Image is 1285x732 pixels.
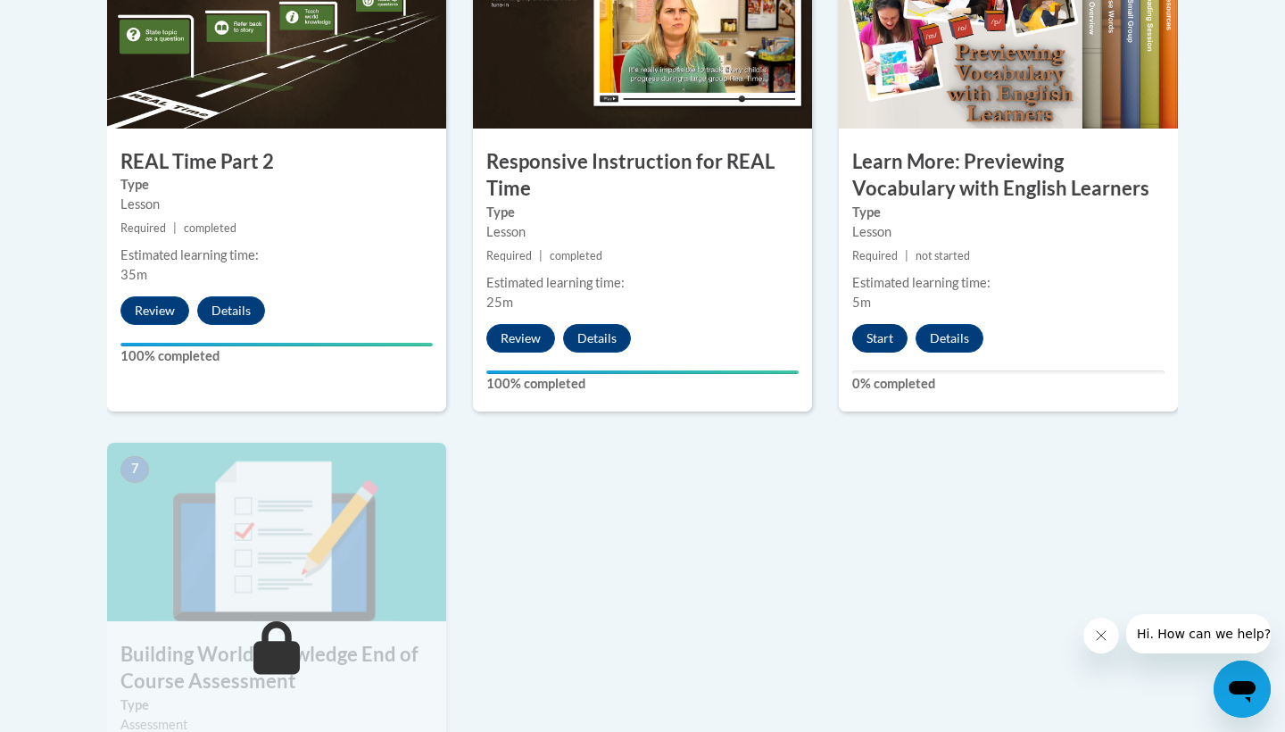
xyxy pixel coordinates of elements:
[486,222,799,242] div: Lesson
[539,249,543,262] span: |
[120,346,433,366] label: 100% completed
[486,370,799,374] div: Your progress
[107,443,446,621] img: Course Image
[905,249,908,262] span: |
[916,324,983,353] button: Details
[1214,661,1271,718] iframe: Button to launch messaging window
[852,295,871,310] span: 5m
[197,296,265,325] button: Details
[120,296,189,325] button: Review
[486,273,799,293] div: Estimated learning time:
[852,273,1165,293] div: Estimated learning time:
[486,249,532,262] span: Required
[184,221,236,235] span: completed
[120,195,433,214] div: Lesson
[107,148,446,176] h3: REAL Time Part 2
[916,249,970,262] span: not started
[486,295,513,310] span: 25m
[852,374,1165,394] label: 0% completed
[473,148,812,204] h3: Responsive Instruction for REAL Time
[486,203,799,222] label: Type
[120,456,149,483] span: 7
[852,249,898,262] span: Required
[486,374,799,394] label: 100% completed
[173,221,177,235] span: |
[852,203,1165,222] label: Type
[120,343,433,346] div: Your progress
[563,324,631,353] button: Details
[486,324,555,353] button: Review
[120,267,147,282] span: 35m
[120,245,433,265] div: Estimated learning time:
[1083,618,1119,653] iframe: Close message
[120,695,433,715] label: Type
[852,222,1165,242] div: Lesson
[852,324,908,353] button: Start
[120,221,166,235] span: Required
[550,249,602,262] span: completed
[120,175,433,195] label: Type
[839,148,1178,204] h3: Learn More: Previewing Vocabulary with English Learners
[1126,614,1271,653] iframe: Message from company
[107,641,446,696] h3: Building World Knowledge End of Course Assessment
